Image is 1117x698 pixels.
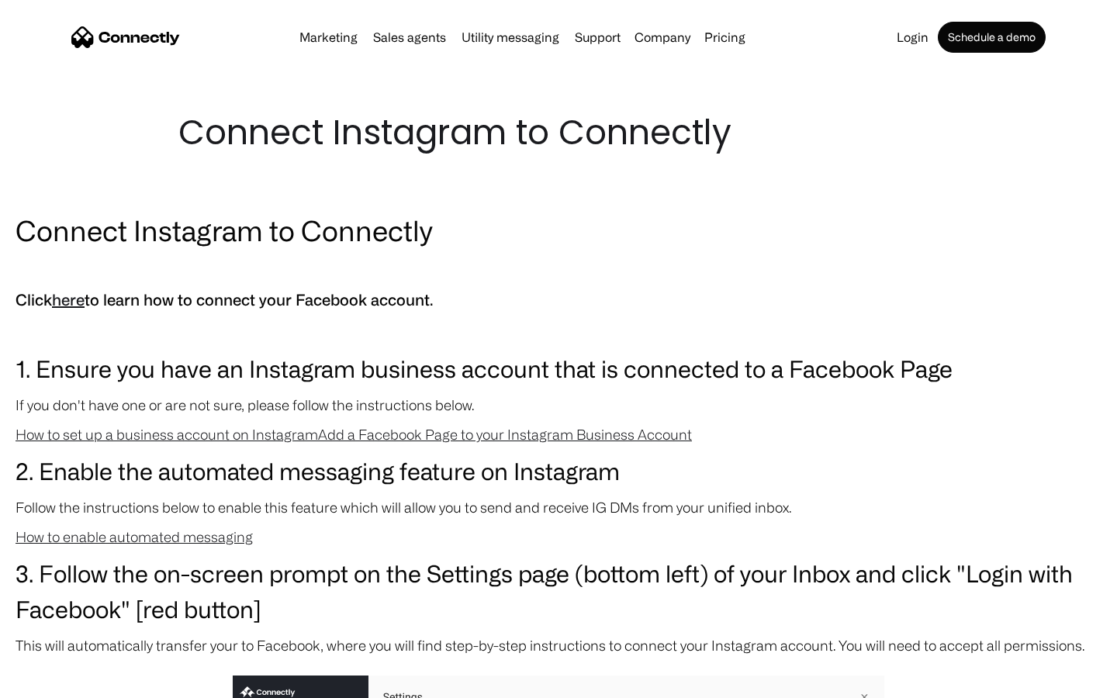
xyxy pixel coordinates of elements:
[318,427,692,442] a: Add a Facebook Page to your Instagram Business Account
[16,287,1101,313] h5: Click to learn how to connect your Facebook account.
[635,26,690,48] div: Company
[698,31,752,43] a: Pricing
[178,109,939,157] h1: Connect Instagram to Connectly
[890,31,935,43] a: Login
[569,31,627,43] a: Support
[16,211,1101,250] h2: Connect Instagram to Connectly
[16,496,1101,518] p: Follow the instructions below to enable this feature which will allow you to send and receive IG ...
[16,671,93,693] aside: Language selected: English
[16,453,1101,489] h3: 2. Enable the automated messaging feature on Instagram
[16,257,1101,279] p: ‍
[367,31,452,43] a: Sales agents
[16,394,1101,416] p: If you don't have one or are not sure, please follow the instructions below.
[52,291,85,309] a: here
[938,22,1046,53] a: Schedule a demo
[455,31,565,43] a: Utility messaging
[16,427,318,442] a: How to set up a business account on Instagram
[31,671,93,693] ul: Language list
[16,321,1101,343] p: ‍
[16,351,1101,386] h3: 1. Ensure you have an Instagram business account that is connected to a Facebook Page
[293,31,364,43] a: Marketing
[16,529,253,544] a: How to enable automated messaging
[16,634,1101,656] p: This will automatically transfer your to Facebook, where you will find step-by-step instructions ...
[16,555,1101,627] h3: 3. Follow the on-screen prompt on the Settings page (bottom left) of your Inbox and click "Login ...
